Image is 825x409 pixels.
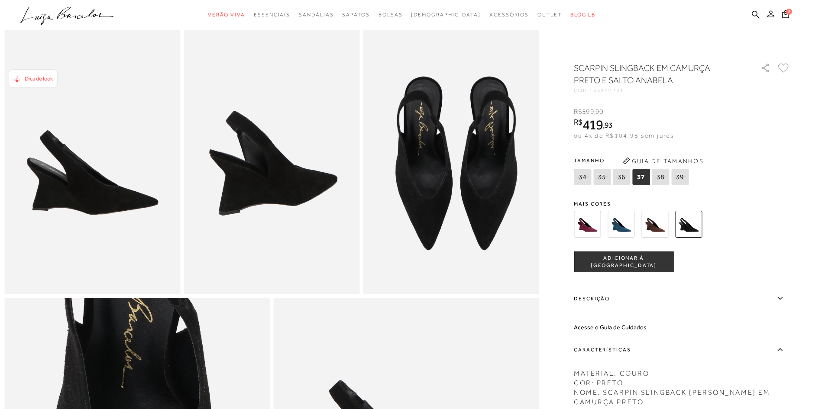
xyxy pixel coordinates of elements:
span: 38 [652,169,669,185]
img: image [184,30,359,294]
i: , [603,121,613,129]
i: R$ [574,108,582,116]
span: 599 [582,108,594,116]
span: 36 [613,169,630,185]
h1: SCARPIN SLINGBACK EM CAMURÇA PRETO E SALTO ANABELA [574,62,736,86]
a: noSubCategoriesText [208,7,245,23]
span: Acessórios [489,12,529,18]
button: Guia de Tamanhos [620,154,706,168]
span: Sandálias [299,12,333,18]
span: 37 [632,169,650,185]
img: image [363,30,539,294]
a: Acesse o Guia de Cuidados [574,324,647,331]
span: ADICIONAR À [GEOGRAPHIC_DATA] [574,254,673,270]
img: SCARPIN SLINGBACK EM CAMURÇA PRETO E SALTO ANABELA [675,211,702,238]
span: Tamanho [574,154,691,167]
span: 93 [605,120,613,129]
span: Essenciais [254,12,290,18]
span: Bolsas [379,12,403,18]
a: noSubCategoriesText [537,7,562,23]
span: 134200231 [589,87,624,93]
span: BLOG LB [570,12,595,18]
i: , [594,108,604,116]
span: 34 [574,169,591,185]
a: noSubCategoriesText [254,7,290,23]
span: 90 [595,108,603,116]
label: Descrição [574,286,790,311]
button: ADICIONAR À [GEOGRAPHIC_DATA] [574,251,673,272]
img: SCARPIN SLINGBACK EM CAMURÇA CAFÉ E SALTO ANABELA [641,211,668,238]
span: ou 4x de R$104,98 sem juros [574,132,674,139]
span: Sapatos [342,12,369,18]
span: Verão Viva [208,12,245,18]
span: 2 [786,9,792,15]
span: [DEMOGRAPHIC_DATA] [411,12,481,18]
img: SCARPIN SLINGBACK EM CAMURÇA AMEIXA E SALTO ANABELA [574,211,601,238]
i: R$ [574,118,582,126]
span: Dica de look [25,75,53,82]
img: image [4,30,180,294]
img: SCARPIN SLINGBACK EM CAMURÇA AZUL DENIM E SALTO ANABELA [608,211,634,238]
span: Outlet [537,12,562,18]
a: noSubCategoriesText [379,7,403,23]
span: 419 [582,117,603,132]
label: Características [574,337,790,362]
a: noSubCategoriesText [489,7,529,23]
span: Mais cores [574,201,790,206]
a: BLOG LB [570,7,595,23]
div: CÓD: [574,88,747,93]
button: 2 [780,10,792,21]
span: 39 [671,169,689,185]
a: noSubCategoriesText [342,7,369,23]
a: noSubCategoriesText [411,7,481,23]
span: 35 [593,169,611,185]
a: noSubCategoriesText [299,7,333,23]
